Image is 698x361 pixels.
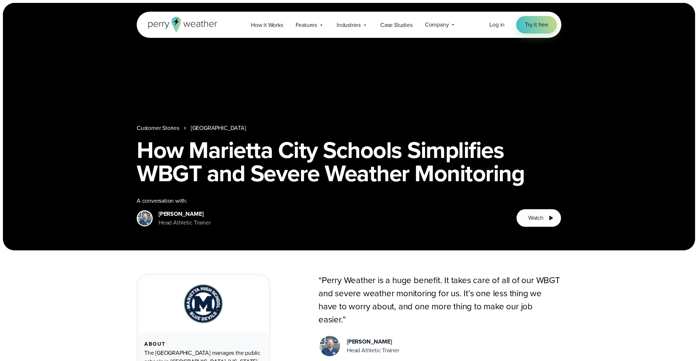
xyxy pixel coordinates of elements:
[144,341,263,347] div: About
[347,346,399,355] div: Head Athletic Trainer
[137,197,505,205] div: A conversation with:
[191,124,246,132] a: [GEOGRAPHIC_DATA]
[179,284,228,324] img: Marietta-High-School.svg
[516,16,557,33] a: Try it free
[137,124,179,132] a: Customer Stories
[320,336,340,356] img: Jeff-Hopp.jpg
[347,337,399,346] div: [PERSON_NAME]
[489,20,505,29] a: Log in
[525,20,548,29] span: Try it free
[159,210,211,218] div: [PERSON_NAME]
[137,138,561,185] h1: How Marietta City Schools Simplifies WBGT and Severe Weather Monitoring
[137,124,561,132] nav: Breadcrumb
[251,21,283,29] span: How it Works
[528,214,543,222] span: Watch
[245,17,289,32] a: How it Works
[374,17,419,32] a: Case Studies
[516,209,561,227] button: Watch
[159,218,211,227] div: Head Athletic Trainer
[138,211,152,225] img: Jeff-Hopp.jpg
[296,21,317,29] span: Features
[318,274,561,326] p: “Perry Weather is a huge benefit. It takes care of all of our WBGT and severe weather monitoring ...
[337,21,361,29] span: Industries
[425,20,449,29] span: Company
[380,21,413,29] span: Case Studies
